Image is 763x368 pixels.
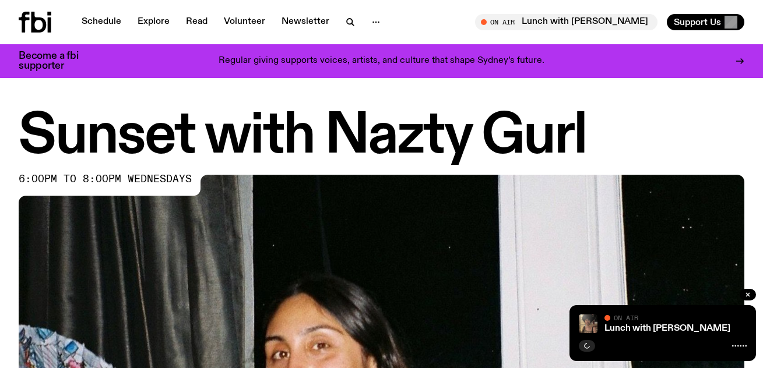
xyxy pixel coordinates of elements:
a: Volunteer [217,14,272,30]
a: Explore [131,14,177,30]
h3: Become a fbi supporter [19,51,93,71]
button: Support Us [667,14,744,30]
a: Lunch with [PERSON_NAME] [604,324,730,333]
a: Newsletter [275,14,336,30]
a: Read [179,14,215,30]
span: 6:00pm to 8:00pm wednesdays [19,175,192,184]
h1: Sunset with Nazty Gurl [19,111,744,163]
a: Schedule [75,14,128,30]
button: On AirLunch with [PERSON_NAME] [475,14,657,30]
span: Support Us [674,17,721,27]
span: On Air [614,314,638,321]
p: Regular giving supports voices, artists, and culture that shape Sydney’s future. [219,56,544,66]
